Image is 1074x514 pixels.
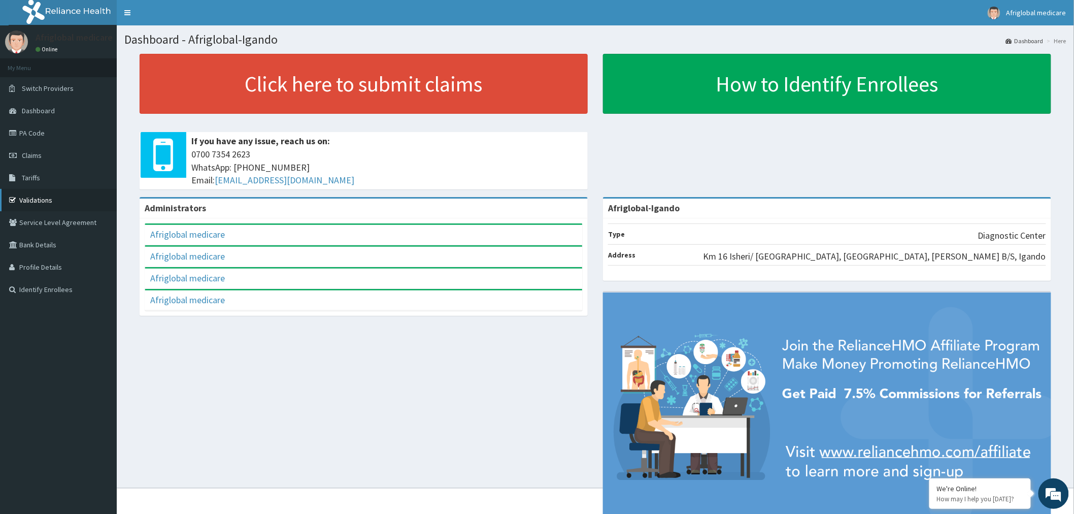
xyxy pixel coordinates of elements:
[59,128,140,231] span: We're online!
[5,277,193,313] textarea: Type your message and hit 'Enter'
[150,294,225,306] a: Afriglobal medicare
[22,84,74,93] span: Switch Providers
[988,7,1000,19] img: User Image
[937,495,1023,503] p: How may I help you today?
[150,250,225,262] a: Afriglobal medicare
[603,54,1051,114] a: How to Identify Enrollees
[150,229,225,240] a: Afriglobal medicare
[150,272,225,284] a: Afriglobal medicare
[1006,8,1066,17] span: Afriglobal medicare
[608,230,625,239] b: Type
[1045,37,1066,45] li: Here
[36,46,60,53] a: Online
[5,30,28,53] img: User Image
[937,484,1023,493] div: We're Online!
[191,148,583,187] span: 0700 7354 2623 WhatsApp: [PHONE_NUMBER] Email:
[36,33,113,42] p: Afriglobal medicare
[22,173,40,182] span: Tariffs
[53,57,171,70] div: Chat with us now
[608,202,680,214] strong: Afriglobal-Igando
[191,135,330,147] b: If you have any issue, reach us on:
[166,5,191,29] div: Minimize live chat window
[608,250,635,260] b: Address
[1006,37,1044,45] a: Dashboard
[19,51,41,76] img: d_794563401_company_1708531726252_794563401
[140,54,588,114] a: Click here to submit claims
[22,106,55,115] span: Dashboard
[978,229,1046,242] p: Diagnostic Center
[703,250,1046,263] p: Km 16 Isheri/ [GEOGRAPHIC_DATA], [GEOGRAPHIC_DATA], [PERSON_NAME] B/S, Igando
[215,174,354,186] a: [EMAIL_ADDRESS][DOMAIN_NAME]
[124,33,1066,46] h1: Dashboard - Afriglobal-Igando
[145,202,206,214] b: Administrators
[22,151,42,160] span: Claims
